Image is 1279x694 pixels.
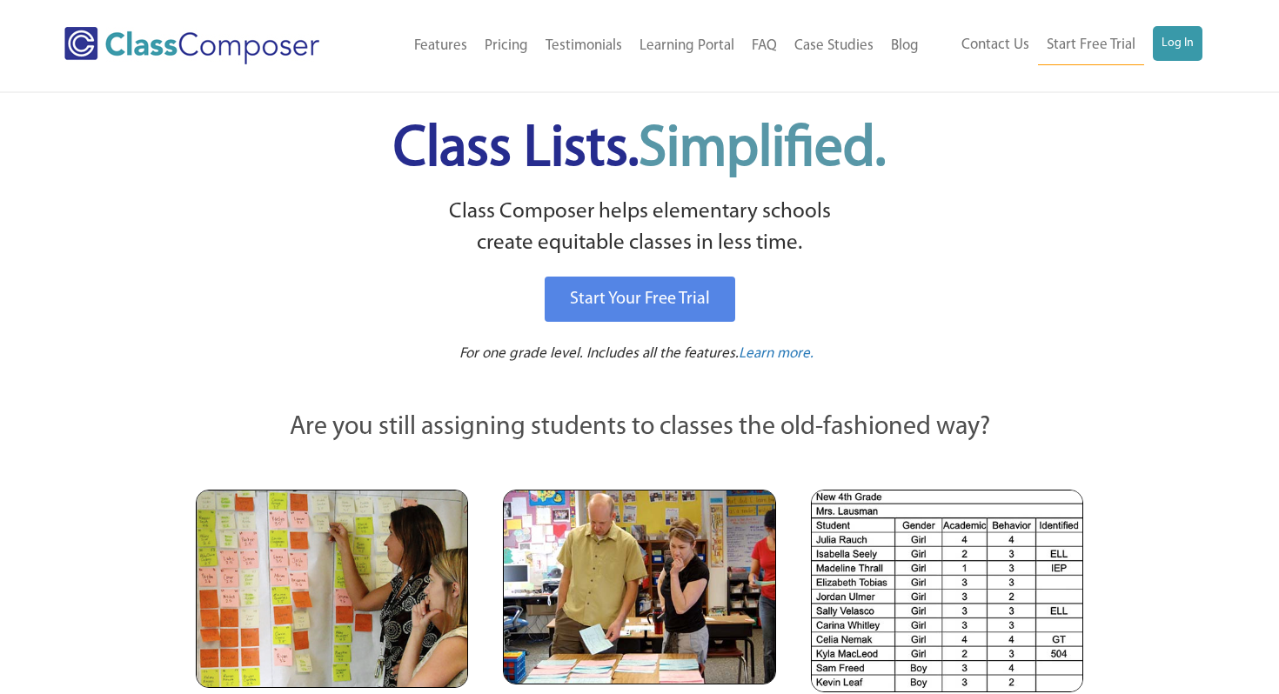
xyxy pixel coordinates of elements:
[393,122,886,178] span: Class Lists.
[927,26,1202,65] nav: Header Menu
[503,490,775,684] img: Blue and Pink Paper Cards
[786,27,882,65] a: Case Studies
[1153,26,1202,61] a: Log In
[743,27,786,65] a: FAQ
[459,346,739,361] span: For one grade level. Includes all the features.
[545,277,735,322] a: Start Your Free Trial
[405,27,476,65] a: Features
[811,490,1083,692] img: Spreadsheets
[1038,26,1144,65] a: Start Free Trial
[193,197,1086,260] p: Class Composer helps elementary schools create equitable classes in less time.
[739,344,814,365] a: Learn more.
[882,27,927,65] a: Blog
[739,346,814,361] span: Learn more.
[365,27,927,65] nav: Header Menu
[953,26,1038,64] a: Contact Us
[631,27,743,65] a: Learning Portal
[570,290,710,308] span: Start Your Free Trial
[196,409,1083,447] p: Are you still assigning students to classes the old-fashioned way?
[196,490,468,688] img: Teachers Looking at Sticky Notes
[64,27,319,64] img: Class Composer
[639,122,886,178] span: Simplified.
[537,27,631,65] a: Testimonials
[476,27,537,65] a: Pricing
